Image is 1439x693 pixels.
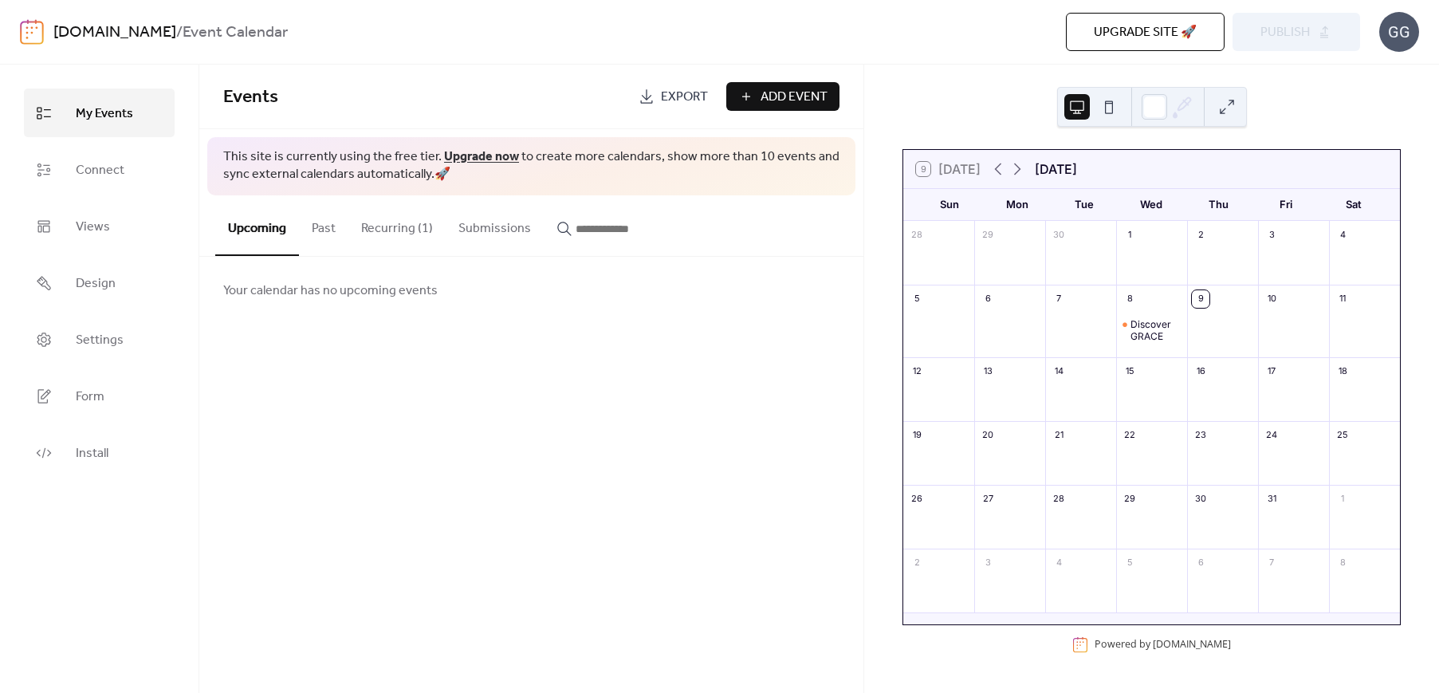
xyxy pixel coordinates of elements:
div: 14 [1050,363,1067,380]
div: 22 [1121,427,1138,444]
div: [DATE] [1035,159,1077,179]
div: 3 [979,554,997,572]
div: 24 [1263,427,1280,444]
div: 11 [1334,290,1351,308]
a: Upgrade now [444,144,519,169]
img: logo [20,19,44,45]
div: 8 [1121,290,1138,308]
button: Add Event [726,82,839,111]
a: Export [627,82,720,111]
div: 6 [979,290,997,308]
span: Design [76,271,116,296]
span: Connect [76,158,124,183]
span: Add Event [761,88,828,107]
div: 4 [1334,226,1351,244]
a: Views [24,202,175,250]
div: 31 [1263,490,1280,508]
button: Submissions [446,195,544,254]
b: Event Calendar [183,18,288,48]
div: 25 [1334,427,1351,444]
div: 29 [979,226,997,244]
a: Install [24,428,175,477]
button: Past [299,195,348,254]
div: 1 [1334,490,1351,508]
div: 15 [1121,363,1138,380]
div: Sun [916,189,983,221]
div: 5 [908,290,926,308]
span: Export [661,88,708,107]
div: Sat [1320,189,1387,221]
div: 30 [1192,490,1209,508]
span: Form [76,384,104,409]
div: 29 [1121,490,1138,508]
div: 19 [908,427,926,444]
span: Upgrade site 🚀 [1094,23,1197,42]
div: 3 [1263,226,1280,244]
b: / [176,18,183,48]
button: Upcoming [215,195,299,256]
div: 18 [1334,363,1351,380]
a: Form [24,372,175,420]
button: Recurring (1) [348,195,446,254]
div: Mon [983,189,1050,221]
a: [DOMAIN_NAME] [1153,638,1231,652]
div: 4 [1050,554,1067,572]
button: Upgrade site 🚀 [1066,13,1225,51]
a: Connect [24,145,175,194]
span: This site is currently using the free tier. to create more calendars, show more than 10 events an... [223,148,839,184]
span: Views [76,215,110,239]
div: 23 [1192,427,1209,444]
div: Tue [1051,189,1118,221]
div: 16 [1192,363,1209,380]
div: 26 [908,490,926,508]
div: 10 [1263,290,1280,308]
div: 30 [1050,226,1067,244]
div: 8 [1334,554,1351,572]
div: GG [1379,12,1419,52]
div: Fri [1252,189,1319,221]
div: Wed [1118,189,1185,221]
span: My Events [76,101,133,126]
div: 13 [979,363,997,380]
div: Powered by [1095,638,1231,652]
div: 1 [1121,226,1138,244]
div: 20 [979,427,997,444]
span: Install [76,441,108,466]
div: 28 [1050,490,1067,508]
div: 6 [1192,554,1209,572]
div: Discover GRACE [1116,318,1187,343]
a: [DOMAIN_NAME] [53,18,176,48]
div: 12 [908,363,926,380]
div: 28 [908,226,926,244]
div: 7 [1263,554,1280,572]
div: 2 [1192,226,1209,244]
div: 7 [1050,290,1067,308]
span: Events [223,80,278,115]
span: Your calendar has no upcoming events [223,282,438,301]
div: 9 [1192,290,1209,308]
div: Thu [1185,189,1252,221]
div: 17 [1263,363,1280,380]
a: My Events [24,89,175,137]
div: Discover GRACE [1130,318,1181,343]
div: 2 [908,554,926,572]
div: 21 [1050,427,1067,444]
div: 27 [979,490,997,508]
span: Settings [76,328,124,352]
div: 5 [1121,554,1138,572]
a: Settings [24,315,175,364]
a: Design [24,258,175,307]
